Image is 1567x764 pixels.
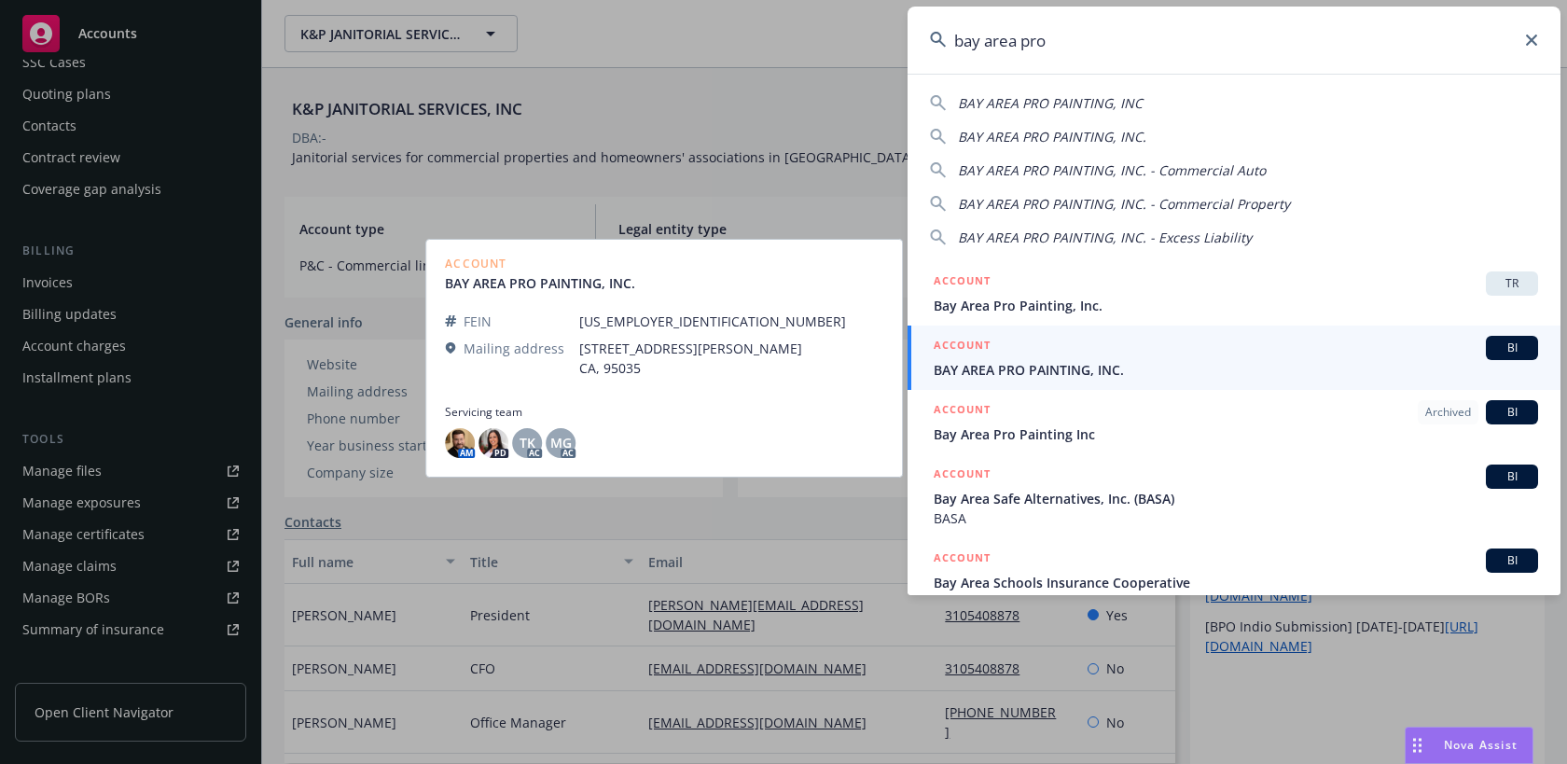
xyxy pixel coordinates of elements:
[908,454,1560,538] a: ACCOUNTBIBay Area Safe Alternatives, Inc. (BASA)BASA
[908,326,1560,390] a: ACCOUNTBIBAY AREA PRO PAINTING, INC.
[934,336,991,358] h5: ACCOUNT
[1493,340,1531,356] span: BI
[958,195,1290,213] span: BAY AREA PRO PAINTING, INC. - Commercial Property
[934,465,991,487] h5: ACCOUNT
[1493,404,1531,421] span: BI
[1406,728,1429,763] div: Drag to move
[908,7,1560,74] input: Search...
[958,94,1143,112] span: BAY AREA PRO PAINTING, INC
[1405,727,1533,764] button: Nova Assist
[934,424,1538,444] span: Bay Area Pro Painting Inc
[934,508,1538,528] span: BASA
[934,573,1538,592] span: Bay Area Schools Insurance Cooperative
[1493,468,1531,485] span: BI
[934,400,991,423] h5: ACCOUNT
[934,296,1538,315] span: Bay Area Pro Painting, Inc.
[908,538,1560,603] a: ACCOUNTBIBay Area Schools Insurance Cooperative
[1493,275,1531,292] span: TR
[958,161,1266,179] span: BAY AREA PRO PAINTING, INC. - Commercial Auto
[908,261,1560,326] a: ACCOUNTTRBay Area Pro Painting, Inc.
[934,489,1538,508] span: Bay Area Safe Alternatives, Inc. (BASA)
[1425,404,1471,421] span: Archived
[1444,737,1518,753] span: Nova Assist
[934,549,991,571] h5: ACCOUNT
[958,128,1146,146] span: BAY AREA PRO PAINTING, INC.
[934,271,991,294] h5: ACCOUNT
[934,360,1538,380] span: BAY AREA PRO PAINTING, INC.
[908,390,1560,454] a: ACCOUNTArchivedBIBay Area Pro Painting Inc
[1493,552,1531,569] span: BI
[958,229,1252,246] span: BAY AREA PRO PAINTING, INC. - Excess Liability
